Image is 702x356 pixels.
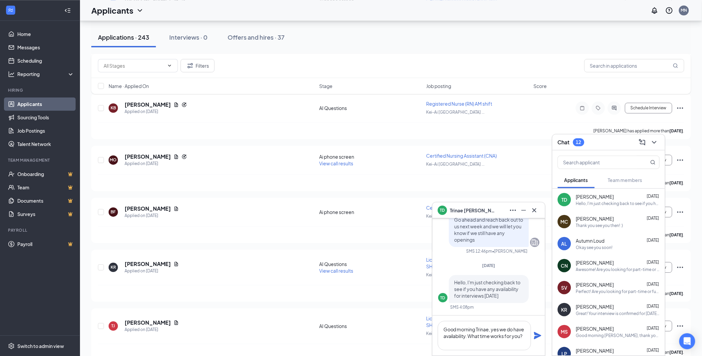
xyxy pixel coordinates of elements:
div: Reporting [17,71,75,77]
span: View call results [319,160,353,166]
span: [PERSON_NAME] [576,325,614,332]
div: 12 [576,139,581,145]
div: AI Questions [319,261,422,267]
textarea: Good morning Trinae, yes we do have availability. What time works for you? [438,321,531,350]
div: Applied on [DATE] [125,160,187,167]
b: [DATE] [670,180,683,185]
a: Home [17,27,74,41]
svg: QuestionInfo [665,6,673,14]
div: Open Intercom Messenger [679,333,695,349]
h5: [PERSON_NAME] [125,260,171,268]
div: Interviews · 0 [169,33,208,41]
div: BF [111,209,116,215]
div: Okay see you soon! [576,245,613,250]
div: Applied on [DATE] [125,326,179,333]
span: Applicants [564,177,588,183]
span: Stage [319,83,333,89]
svg: Notifications [651,6,659,14]
a: Sourcing Tools [17,111,74,124]
svg: Ellipses [676,156,684,164]
div: Awesome! Are you looking for part-time or full-time? [576,267,660,272]
span: Licensed Vocational Nurse (LVN) PM and NOC SHIFT [426,315,524,328]
svg: WorkstreamLogo [7,7,14,13]
span: [DATE] [647,194,659,199]
div: TJ [112,323,115,329]
button: ComposeMessage [637,137,648,148]
div: Team Management [8,157,73,163]
div: TD [562,196,567,203]
svg: ActiveChat [610,105,618,111]
a: Messages [17,41,74,54]
div: Ai phone screen [319,153,422,160]
a: Applicants [17,97,74,111]
div: Thank you see you then! :) [576,223,623,228]
div: KB [111,105,116,111]
div: Hello, I'm just checking back to see if you have any availability for interviews [DATE] [576,201,660,206]
span: Kei-Ai [GEOGRAPHIC_DATA] ... [426,272,485,277]
button: Cross [529,205,540,216]
span: Autumn Loud [576,237,605,244]
a: SurveysCrown [17,207,74,221]
svg: ComposeMessage [638,138,646,146]
span: Hello, I'm just checking back to see if you have any availability for interviews [DATE] [454,279,520,299]
span: Name · Applied On [109,83,149,89]
svg: ChevronDown [136,6,144,14]
div: MO [110,157,117,163]
div: CN [561,262,568,269]
span: [DATE] [647,326,659,331]
svg: Company [531,238,539,246]
svg: Ellipses [676,104,684,112]
span: [PERSON_NAME] [576,215,614,222]
span: [DATE] [647,282,659,287]
svg: Collapse [64,7,71,14]
div: KR [111,264,116,270]
div: TD [440,295,445,301]
span: Licensed Vocational Nurse (LVN) PM and NOC SHIFT [426,257,524,269]
div: AI Questions [319,323,422,329]
button: Schedule Interview [625,103,672,113]
div: Applied on [DATE] [125,212,179,219]
div: AL [561,240,567,247]
div: Applied on [DATE] [125,108,187,115]
span: [PERSON_NAME] [576,259,614,266]
span: Score [534,83,547,89]
span: • [PERSON_NAME] [492,248,527,254]
button: Minimize [518,205,529,216]
svg: Reapply [182,102,187,107]
span: [PERSON_NAME] [576,281,614,288]
span: Team members [608,177,642,183]
input: Search in applications [584,59,684,72]
svg: MagnifyingGlass [650,160,656,165]
div: SMS 12:46pm [466,248,492,254]
button: Ellipses [508,205,518,216]
svg: Document [174,206,179,211]
span: Kei-Ai [GEOGRAPHIC_DATA] ... [426,331,485,336]
div: Perfect! Are you looking for part-time or full-time? [576,289,660,294]
div: AI Questions [319,105,422,111]
div: Good morning [PERSON_NAME], thank you for your interest in our open CNA position here at Kei Ai L... [576,333,660,338]
svg: Reapply [182,154,187,159]
span: Kei-Ai [GEOGRAPHIC_DATA] ... [426,162,485,167]
span: View call results [319,268,353,274]
svg: ChevronDown [167,63,172,68]
h5: [PERSON_NAME] [125,205,171,212]
input: Search applicant [558,156,637,169]
svg: Analysis [8,71,15,77]
h5: [PERSON_NAME] [125,319,171,326]
a: Scheduling [17,54,74,67]
span: [PERSON_NAME] [576,193,614,200]
div: Offers and hires · 37 [228,33,285,41]
a: DocumentsCrown [17,194,74,207]
span: [PERSON_NAME] [576,303,614,310]
svg: Tag [594,105,602,111]
div: SV [561,284,568,291]
h3: Chat [558,139,570,146]
input: All Stages [104,62,164,69]
span: Certified Nursing Assistant (CNA) [426,205,497,211]
span: Trinae [PERSON_NAME] [450,207,496,214]
svg: Ellipses [676,208,684,216]
svg: Document [174,102,179,107]
svg: Plane [534,332,542,340]
span: Kei-Ai [GEOGRAPHIC_DATA] ... [426,214,485,219]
